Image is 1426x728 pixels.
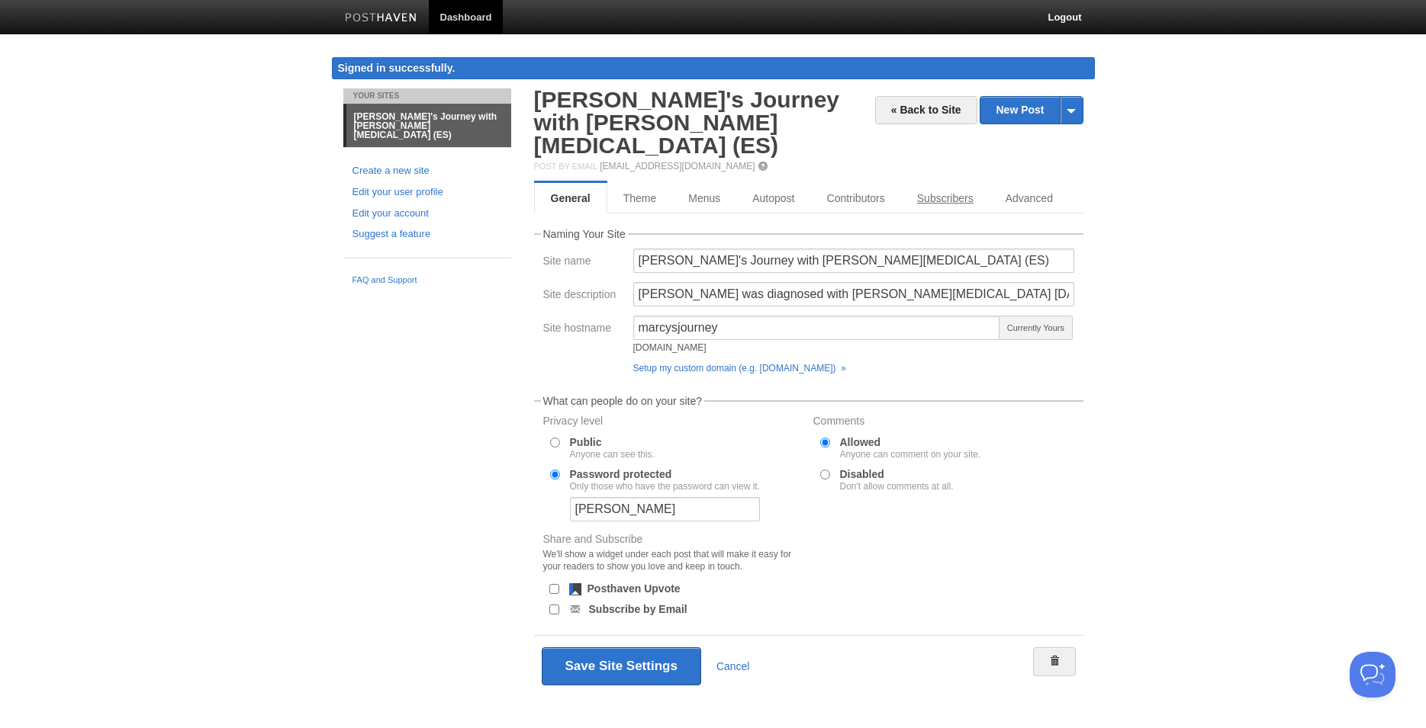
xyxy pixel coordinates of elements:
[990,183,1069,213] a: Advanced
[352,163,502,179] a: Create a new site
[352,184,502,200] a: Edit your user profile
[633,363,846,374] a: Setup my custom domain (e.g. [DOMAIN_NAME]) »
[534,183,607,213] a: General
[534,162,597,171] span: Post by Email
[345,13,417,24] img: Posthaven-bar
[875,96,977,124] a: « Back to Site
[543,289,624,303] label: Site description
[570,469,760,491] label: Password protected
[570,437,655,459] label: Public
[541,229,628,239] legend: Naming Your Site
[543,548,804,572] div: We'll show a widget under each post that will make it easy for your readers to show you love and ...
[633,343,1001,352] div: [DOMAIN_NAME]
[999,316,1072,340] span: Currently Yours
[542,647,701,685] button: Save Site Settings
[813,415,1074,430] label: Comments
[352,206,502,222] a: Edit your account
[840,469,954,491] label: Disabled
[587,583,681,594] label: Posthaven Upvote
[343,88,511,104] li: Your Sites
[811,183,901,213] a: Contributors
[332,57,1095,79] div: Signed in successfully.
[840,482,954,491] div: Don't allow comments at all.
[541,396,705,406] legend: What can people do on your site?
[589,604,687,614] label: Subscribe by Email
[543,415,804,430] label: Privacy level
[901,183,990,213] a: Subscribers
[570,450,655,459] div: Anyone can see this.
[352,274,502,287] a: FAQ and Support
[543,322,624,337] label: Site hostname
[1350,652,1395,698] iframe: Help Scout Beacon - Open
[736,183,810,213] a: Autopost
[534,87,840,158] a: [PERSON_NAME]'s Journey with [PERSON_NAME][MEDICAL_DATA] (ES)
[980,97,1082,123] a: New Post
[570,482,760,491] div: Only those who have the password can view it.
[840,450,981,459] div: Anyone can comment on your site.
[352,226,502,242] a: Suggest a feature
[543,255,624,270] label: Site name
[600,161,755,172] a: [EMAIL_ADDRESS][DOMAIN_NAME]
[543,534,804,576] label: Share and Subscribe
[346,104,511,147] a: [PERSON_NAME]'s Journey with [PERSON_NAME][MEDICAL_DATA] (ES)
[840,437,981,459] label: Allowed
[716,660,750,672] a: Cancel
[672,183,736,213] a: Menus
[607,183,673,213] a: Theme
